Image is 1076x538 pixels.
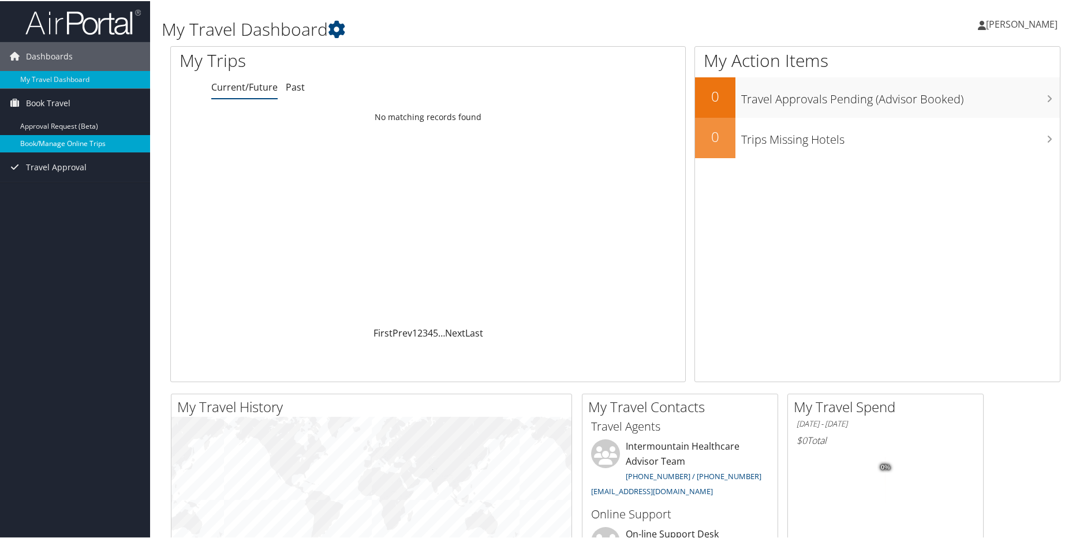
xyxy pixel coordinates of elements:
span: $0 [797,433,807,446]
a: 3 [423,326,428,338]
a: Next [445,326,465,338]
a: First [373,326,393,338]
h2: 0 [695,126,735,145]
img: airportal-logo.png [25,8,141,35]
a: Current/Future [211,80,278,92]
a: 0Trips Missing Hotels [695,117,1060,157]
h6: Total [797,433,974,446]
h3: Trips Missing Hotels [741,125,1060,147]
a: 4 [428,326,433,338]
h1: My Trips [180,47,462,72]
a: Last [465,326,483,338]
h6: [DATE] - [DATE] [797,417,974,428]
h2: 0 [695,85,735,105]
a: [EMAIL_ADDRESS][DOMAIN_NAME] [591,485,713,495]
span: Travel Approval [26,152,87,181]
li: Intermountain Healthcare Advisor Team [585,438,775,500]
h3: Travel Agents [591,417,769,434]
h2: My Travel Spend [794,396,983,416]
a: [PERSON_NAME] [978,6,1069,40]
a: [PHONE_NUMBER] / [PHONE_NUMBER] [626,470,761,480]
h2: My Travel Contacts [588,396,778,416]
a: 2 [417,326,423,338]
td: No matching records found [171,106,685,126]
span: Book Travel [26,88,70,117]
h3: Online Support [591,505,769,521]
tspan: 0% [881,463,890,470]
h1: My Travel Dashboard [162,16,767,40]
h2: My Travel History [177,396,571,416]
a: 1 [412,326,417,338]
a: Prev [393,326,412,338]
a: 0Travel Approvals Pending (Advisor Booked) [695,76,1060,117]
span: [PERSON_NAME] [986,17,1058,29]
span: … [438,326,445,338]
a: Past [286,80,305,92]
a: 5 [433,326,438,338]
span: Dashboards [26,41,73,70]
h1: My Action Items [695,47,1060,72]
h3: Travel Approvals Pending (Advisor Booked) [741,84,1060,106]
